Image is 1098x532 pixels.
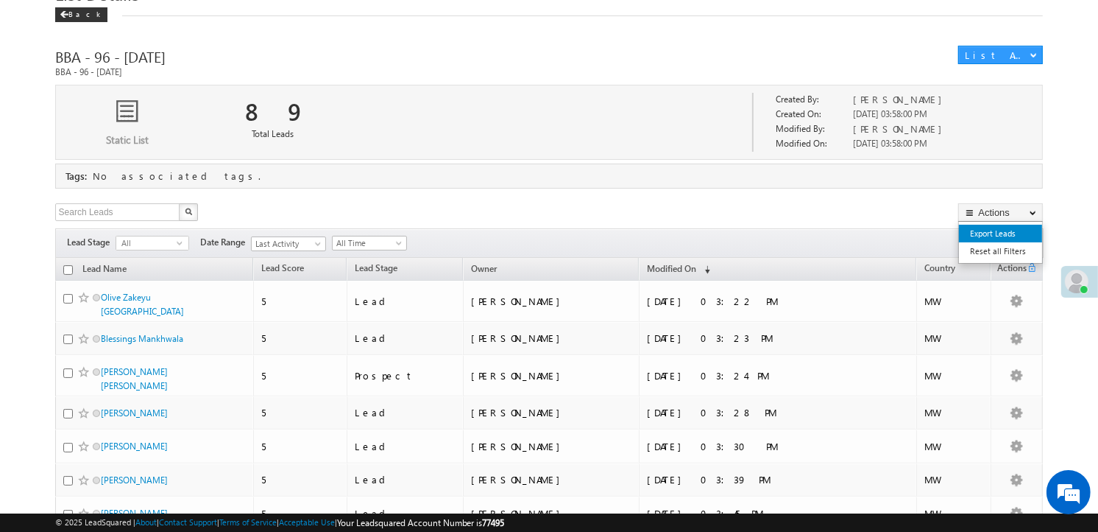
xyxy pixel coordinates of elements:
span: No associated tags. [93,169,261,182]
span: Your Leadsquared Account Number is [337,517,505,528]
span: select [177,239,188,246]
span: All Time [333,237,403,250]
div: Lead [355,507,456,520]
span: Date Range [200,236,251,249]
a: [PERSON_NAME] [101,475,168,486]
div: 89 [245,91,300,127]
div: 5 [261,406,340,419]
a: Acceptable Use [279,517,335,527]
div: MW [924,507,985,520]
span: © 2025 LeadSquared | | | | | [55,516,505,530]
a: Lead Name [75,261,134,280]
p: Static List [56,133,199,147]
span: Actions [991,260,1027,279]
a: [PERSON_NAME] [PERSON_NAME] [101,366,168,391]
div: [PERSON_NAME] [471,507,632,520]
span: Last Activity [252,237,322,251]
a: [PERSON_NAME] [101,508,168,519]
a: Contact Support [159,517,217,527]
span: [PERSON_NAME] [854,93,950,105]
div: Back [55,7,107,22]
a: Terms of Service [219,517,277,527]
div: MW [924,440,985,453]
span: [PERSON_NAME] [854,122,950,135]
input: Check all records [63,265,73,275]
div: 5 [261,507,340,520]
span: Lead Score [261,262,304,273]
a: Country [917,260,963,279]
div: Lead [355,473,456,486]
span: (sorted descending) [698,264,710,276]
span: Country [924,262,955,273]
span: Modified On [647,263,696,274]
div: MW [924,473,985,486]
a: All Time [332,236,407,251]
div: [DATE] 03:24 PM [647,369,849,382]
button: Actions [958,203,1043,222]
div: Lead [355,332,456,345]
a: Blessings Mankhwala [101,333,183,344]
div: [PERSON_NAME] [471,369,632,382]
a: Lead Stage [347,260,405,279]
div: MW [924,406,985,419]
div: Lead [355,295,456,308]
div: 5 [261,369,340,382]
span: Total Leads [252,128,294,139]
a: Last Activity [251,237,326,251]
div: [PERSON_NAME] [471,473,632,486]
div: Modified By: [776,122,848,137]
a: Modified On (sorted descending) [640,260,718,279]
a: Olive Zakeyu [GEOGRAPHIC_DATA] [101,292,184,317]
div: Created By: [776,93,848,108]
div: 5 [261,332,340,345]
div: MW [924,369,985,382]
div: [DATE] 03:58:00 PM [854,108,1004,122]
div: [DATE] 03:22 PM [647,295,849,308]
div: [DATE] 03:30 PM [647,440,849,453]
div: [DATE] 03:28 PM [647,406,849,419]
div: [DATE] 03:23 PM [647,332,849,345]
div: Chat with us now [77,77,247,97]
div: List Actions [965,49,1027,62]
div: 5 [261,440,340,453]
a: [PERSON_NAME] [101,441,168,452]
div: Modified On: [776,137,848,152]
a: [PERSON_NAME] [101,407,168,419]
div: MW [924,332,985,345]
span: Lead Stage [67,236,116,249]
span: Lead Stage [355,262,397,273]
div: [DATE] 03:45 PM [647,507,849,520]
img: d_60004797649_company_0_60004797649 [25,77,62,97]
div: [DATE] 03:58:00 PM [854,137,1004,152]
div: Minimize live chat window [241,7,277,43]
em: Start Chat [200,418,267,438]
div: 5 [261,473,340,486]
div: BBA - 96 - [DATE] [55,66,481,77]
div: BBA - 96 - [DATE] [55,46,874,66]
div: Lead [355,406,456,419]
div: [PERSON_NAME] [471,406,632,419]
span: 77495 [483,517,505,528]
a: Back [55,7,115,19]
a: About [135,517,157,527]
div: Created On: [776,108,848,122]
div: 5 [261,295,340,308]
textarea: Type your message and hit 'Enter' [19,136,269,405]
span: Owner [471,263,497,274]
div: [PERSON_NAME] [471,332,632,345]
span: All [116,237,177,250]
div: MW [924,295,985,308]
span: Tags: [65,169,87,182]
div: [DATE] 03:39 PM [647,473,849,486]
div: Prospect [355,369,456,382]
button: List Actions [958,46,1043,64]
a: Reset all Filters [959,242,1042,260]
div: [PERSON_NAME] [471,440,632,453]
a: Lead Score [254,260,311,279]
div: Lead [355,440,456,453]
div: [PERSON_NAME] [471,295,632,308]
img: Search [185,208,192,215]
a: Export Leads [959,225,1042,242]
